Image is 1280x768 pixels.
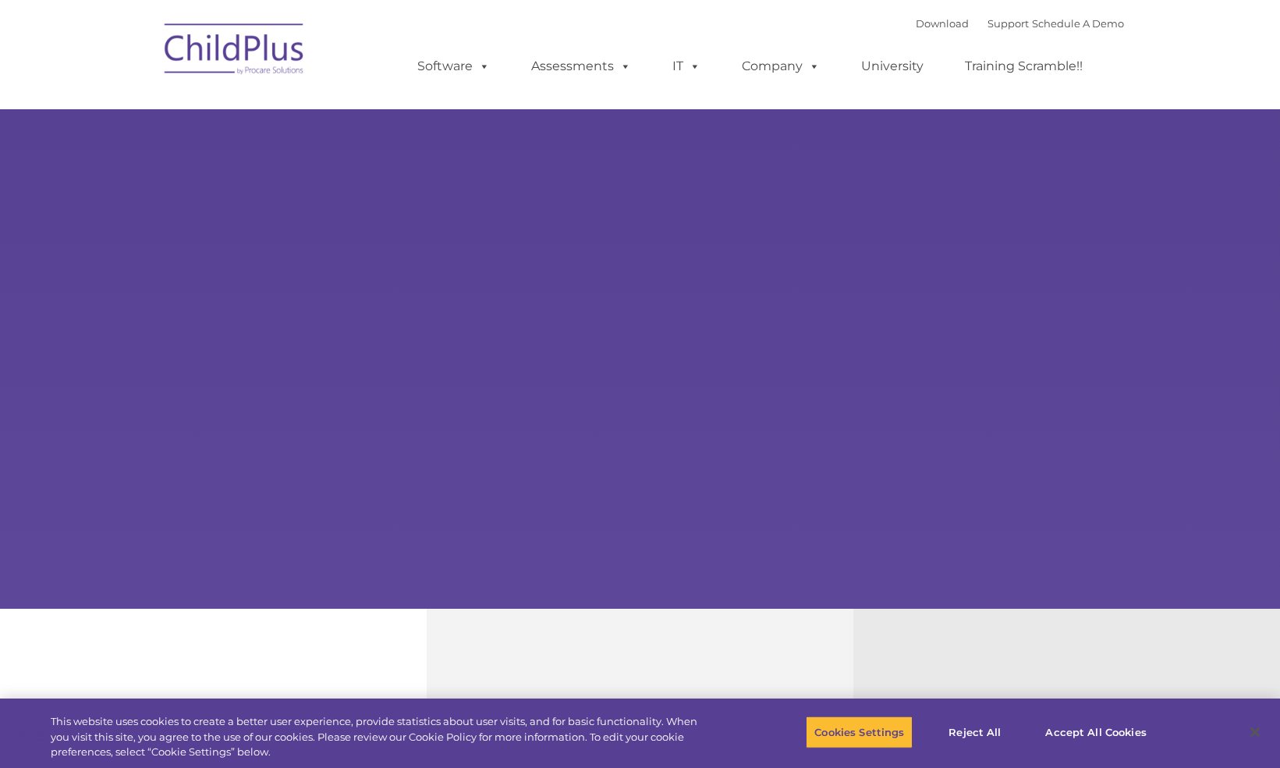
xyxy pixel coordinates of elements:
[1037,716,1154,748] button: Accept All Cookies
[51,714,704,760] div: This website uses cookies to create a better user experience, provide statistics about user visit...
[157,12,313,91] img: ChildPlus by Procare Solutions
[1238,715,1272,749] button: Close
[987,17,1029,30] a: Support
[726,51,835,82] a: Company
[916,17,969,30] a: Download
[846,51,939,82] a: University
[806,716,913,748] button: Cookies Settings
[916,17,1124,30] font: |
[926,716,1023,748] button: Reject All
[949,51,1098,82] a: Training Scramble!!
[1032,17,1124,30] a: Schedule A Demo
[402,51,505,82] a: Software
[657,51,716,82] a: IT
[516,51,647,82] a: Assessments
